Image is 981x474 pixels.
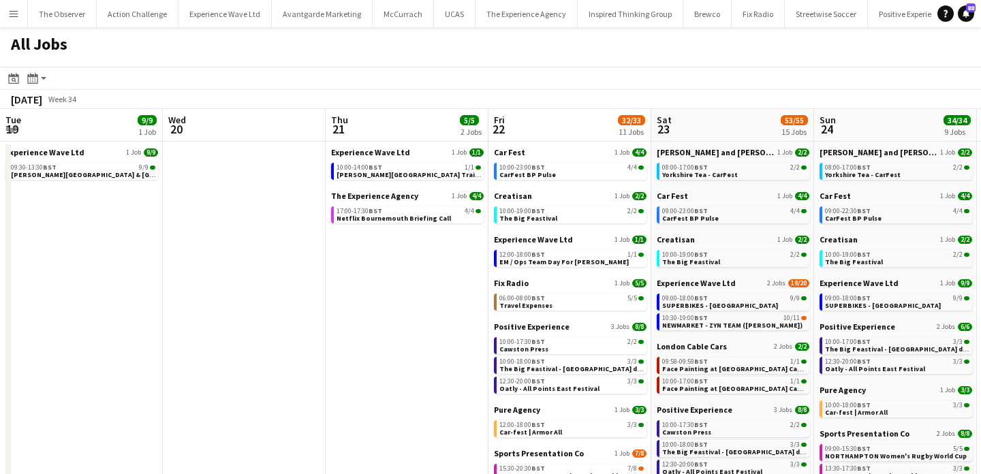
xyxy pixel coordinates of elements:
span: Yorkshire Tea - CarFest [662,170,738,179]
span: BST [694,377,708,385]
span: 9/9 [790,295,800,302]
span: Travel Expenses [499,301,552,310]
span: 10:00-23:00 [499,164,545,171]
a: Experience Wave Ltd1 Job1/1 [494,234,647,244]
span: Experience Wave Ltd [494,234,573,244]
span: 3 Jobs [774,406,792,414]
span: Experience Wave Ltd [331,147,410,157]
span: BST [694,250,708,259]
span: 15:30-20:30 [499,465,545,472]
span: 2/2 [795,236,809,244]
span: 3/3 [790,461,800,468]
span: 19 [3,121,21,137]
a: Creatisan1 Job2/2 [820,234,972,244]
span: Car-fest | Armor All [499,428,562,437]
span: 2/2 [795,343,809,351]
span: 10:00-19:00 [825,251,871,258]
span: 2 Jobs [767,279,785,287]
span: BST [531,250,545,259]
button: The Experience Agency [476,1,578,27]
span: BST [531,163,545,172]
div: Experience Wave Ltd1 Job9/909:30-13:30BST9/9[PERSON_NAME][GEOGRAPHIC_DATA] & [GEOGRAPHIC_DATA] Vi... [5,147,158,183]
span: 10:00-17:30 [662,422,708,428]
a: 12:30-20:00BST3/3Oatly - All Points East Festival [499,377,644,392]
span: 9/9 [139,164,149,171]
span: Week 34 [45,94,79,104]
span: Cawston Press [499,345,548,353]
a: Car Fest1 Job4/4 [820,191,972,201]
span: 6/6 [958,323,972,331]
a: 10:00-18:00BST3/3Car-fest | Armor All [825,400,969,416]
span: London Cable Cars [657,341,727,351]
span: 1/1 [469,148,484,157]
span: 3/3 [627,358,637,365]
span: BST [531,294,545,302]
span: Pure Agency [820,385,866,395]
a: The Experience Agency1 Job4/4 [331,191,484,201]
span: SUPERBIKES - Cadwall Park [825,301,941,310]
span: 2/2 [953,164,963,171]
span: 22 [492,121,505,137]
a: 10:00-18:00BST3/3The Big Feastival - [GEOGRAPHIC_DATA] drinks [499,357,644,373]
span: BST [694,313,708,322]
a: 09:00-18:00BST9/9SUPERBIKES - [GEOGRAPHIC_DATA] [662,294,807,309]
span: 2/2 [627,208,637,215]
span: Oatly - All Points East Festival [825,364,925,373]
span: 09:00-15:30 [825,445,871,452]
span: 1 Job [940,236,955,244]
a: Sports Presentation Co2 Jobs8/8 [820,428,972,439]
a: 10:00-17:30BST2/2Cawston Press [662,420,807,436]
a: 08:00-17:00BST2/2Yorkshire Tea - CarFest [662,163,807,178]
a: 12:00-18:00BST3/3Car-fest | Armor All [499,420,644,436]
div: Pure Agency1 Job3/312:00-18:00BST3/3Car-fest | Armor All [494,405,647,448]
a: 10:00-19:00BST2/2The Big Feastival [662,250,807,266]
div: Creatisan1 Job2/210:00-19:00BST2/2The Big Feastival [820,234,972,278]
span: CarFest BP Pulse [662,214,719,223]
span: 09:00-23:00 [662,208,708,215]
span: Positive Experience [657,405,732,415]
span: 4/4 [790,208,800,215]
a: Creatisan1 Job2/2 [494,191,647,201]
div: The Experience Agency1 Job4/417:00-17:30BST4/4Netflix Bournemouth Briefing Call [331,191,484,226]
a: 09:30-13:30BST9/9[PERSON_NAME][GEOGRAPHIC_DATA] & [GEOGRAPHIC_DATA] Virtual Training [11,163,155,178]
span: BST [531,464,545,473]
span: 1/1 [465,164,474,171]
span: Face Painting at London Cable Cars [662,384,823,393]
a: 12:30-20:00BST3/3Oatly - All Points East Festival [825,357,969,373]
span: Netflix Bournemouth Briefing Call [337,214,451,223]
a: Fix Radio1 Job5/5 [494,278,647,288]
span: 10:00-19:00 [662,251,708,258]
button: UCAS [434,1,476,27]
span: 5/5 [627,295,637,302]
span: 2 Jobs [774,343,792,351]
span: BST [857,400,871,409]
span: 09:00-22:30 [825,208,871,215]
div: Pure Agency1 Job3/310:00-18:00BST3/3Car-fest | Armor All [820,385,972,428]
div: Experience Wave Ltd1 Job1/110:00-14:00BST1/1[PERSON_NAME][GEOGRAPHIC_DATA] Training [331,147,484,191]
span: 1 Job [452,148,467,157]
a: 10:00-19:00BST2/2The Big Feastival [825,250,969,266]
button: Streetwise Soccer [785,1,868,27]
span: Tue [5,114,21,126]
span: 08:00-17:00 [825,164,871,171]
span: Experience Wave Ltd [820,278,899,288]
span: Experience Wave Ltd [5,147,84,157]
span: 1 Job [940,192,955,200]
a: 10:30-19:00BST10/11NEWMARKET - ZYN TEAM ([PERSON_NAME]) [662,313,807,329]
span: 1 Job [614,148,629,157]
span: 2/2 [795,148,809,157]
span: 12:00-18:00 [499,251,545,258]
span: BST [857,464,871,473]
span: The Big Feastival [499,214,557,223]
span: BST [857,250,871,259]
span: BST [531,337,545,346]
span: Sun [820,114,836,126]
span: 2/2 [790,164,800,171]
span: BST [857,444,871,453]
span: Fix Radio [494,278,529,288]
span: Cadwell Park & Donington Park Virtual Training [11,170,264,179]
a: Car Fest1 Job4/4 [494,147,647,157]
span: BST [857,357,871,366]
span: Experience Wave Ltd [657,278,736,288]
span: 10:00-18:00 [662,441,708,448]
